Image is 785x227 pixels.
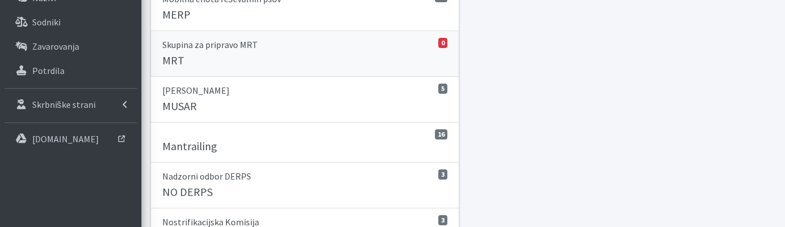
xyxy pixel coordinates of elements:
span: 5 [438,84,447,94]
p: [DOMAIN_NAME] [32,133,99,145]
h5: MUSAR [162,99,197,113]
span: 3 [438,169,447,180]
a: Potrdila [5,59,137,82]
span: 16 [435,129,447,139]
p: Skrbniške strani [32,99,96,110]
a: 16 Mantrailing [150,123,459,163]
h5: NO DERPS [162,185,213,199]
a: Zavarovanja [5,35,137,58]
p: Potrdila [32,65,64,76]
span: 3 [438,215,447,225]
p: Nadzorni odbor DERPS [162,169,447,183]
a: 0 Skupina za pripravo MRT MRT [150,31,459,77]
h5: MERP [162,8,191,21]
a: 3 Nadzorni odbor DERPS NO DERPS [150,163,459,208]
h5: Mantrailing [162,139,217,153]
a: Skrbniške strani [5,93,137,116]
a: 5 [PERSON_NAME] MUSAR [150,77,459,123]
p: Sodniki [32,16,61,28]
p: [PERSON_NAME] [162,84,447,97]
a: [DOMAIN_NAME] [5,128,137,150]
p: Zavarovanja [32,41,79,52]
a: Sodniki [5,11,137,33]
h5: MRT [162,54,184,67]
p: Skupina za pripravo MRT [162,38,447,51]
span: 0 [438,38,447,48]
